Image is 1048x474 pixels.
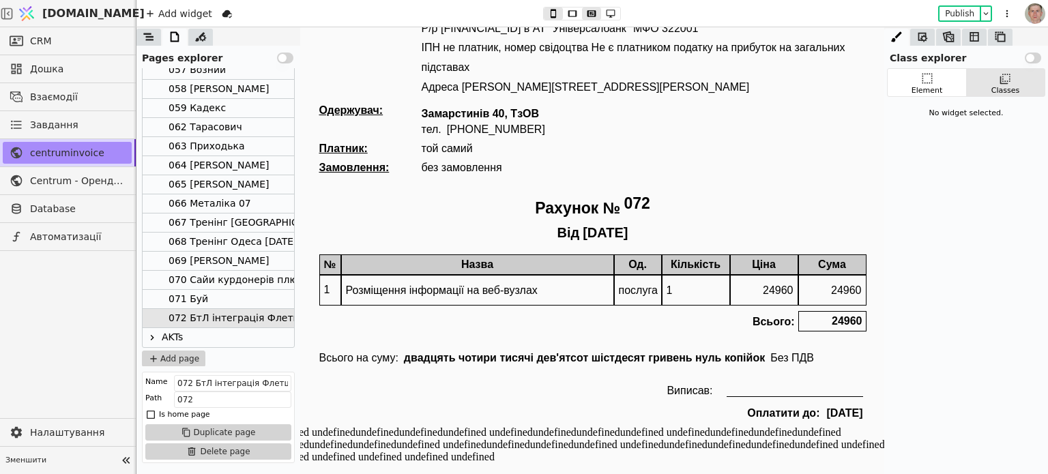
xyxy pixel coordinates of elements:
[136,46,300,65] div: Pages explorer
[407,227,476,248] div: Кількість
[65,77,167,108] div: Одержувач:
[544,227,612,248] div: Сума
[16,1,37,27] img: Logo
[159,408,210,421] div: Is home page
[303,198,325,213] div: Від
[169,175,269,194] div: 065 [PERSON_NAME]
[544,284,612,304] div: 24960
[145,375,167,389] div: Name
[143,213,294,233] div: 067 Тренінг [GEOGRAPHIC_DATA] [DATE]
[476,227,544,248] div: Ціна
[167,115,218,128] div: той самий
[3,114,132,136] a: Завдання
[70,253,76,273] p: 1
[30,230,125,244] span: Автоматизації
[495,285,544,304] div: Всього:
[169,61,226,79] div: 057 Возний
[143,194,294,213] div: 066 Металіка 07
[169,80,269,98] div: 058 [PERSON_NAME]
[145,391,162,405] div: Path
[3,198,132,220] a: Database
[169,118,242,136] div: 062 Тарасович
[280,167,366,195] p: Рахунок №
[169,271,339,289] div: 070 Сайи курдонерів плюс форма
[169,213,366,232] div: 067 Тренінг [GEOGRAPHIC_DATA] [DATE]
[149,325,516,337] div: двадцять чотири тисячі дев'ятсот шістдесят гривень нуль копійок
[3,421,132,443] a: Налаштування
[14,1,136,27] a: [DOMAIN_NAME]
[169,137,245,155] div: 063 Приходька
[360,248,407,278] div: послуга
[143,252,294,271] div: 069 [PERSON_NAME]
[143,156,294,175] div: 064 [PERSON_NAME]
[87,227,360,248] div: Назва
[143,290,294,309] div: 071 Буй
[167,80,291,93] div: Замарстинів 40, ТзОВ
[328,198,373,213] div: [DATE]
[516,325,565,337] div: Без ПДВ
[5,455,117,466] span: Зменшити
[65,325,149,337] div: Всього на суму:
[65,115,167,128] div: Платник:
[493,376,568,396] div: Оплатити до:
[169,156,269,175] div: 064 [PERSON_NAME]
[162,328,183,347] div: AKTs
[30,202,125,216] span: Database
[30,426,125,440] span: Налаштування
[3,86,132,108] a: Взаємодії
[145,443,291,460] button: Delete page
[143,175,294,194] div: 065 [PERSON_NAME]
[991,85,1019,97] div: Classes
[142,5,216,22] div: Add widget
[192,96,291,108] div: [PHONE_NUMBER]
[1025,3,1045,24] img: 1560949290925-CROPPED-IMG_0201-2-.jpg
[145,424,291,441] button: Duplicate page
[142,351,205,367] button: Add page
[408,248,475,278] div: 1
[167,11,612,50] p: ІПН не платник, номер свідоцтва Не є платником податку на прибуток на загальних підставах
[42,5,145,22] span: [DOMAIN_NAME]
[30,174,125,188] span: Centrum - Оренда офісних приміщень
[169,309,351,327] div: 072 БтЛ інтеграція Флетшоу та ЛУН
[143,233,294,252] div: 068 Тренінг Одеса [DATE]
[568,376,611,396] div: [DATE]
[369,167,395,195] div: 072
[143,61,294,80] div: 057 Возний
[887,102,1045,125] div: No widget selected.
[65,134,167,147] div: Замовлення:
[3,142,132,164] a: centruminvoice
[30,146,125,160] span: centruminvoice
[143,80,294,99] div: 058 [PERSON_NAME]
[884,46,1048,65] div: Class explorer
[169,194,251,213] div: 066 Металіка 07
[167,50,612,70] p: Адреса [PERSON_NAME][STREET_ADDRESS][PERSON_NAME]
[143,118,294,137] div: 062 Тарасович
[167,96,192,108] div: тел.
[412,357,458,370] div: Виписав:
[169,252,269,270] div: 069 [PERSON_NAME]
[169,99,226,117] div: 059 Кадекс
[3,226,132,248] a: Автоматизації
[87,248,359,278] div: Розміщення інформації на веб-вузлах
[143,137,294,156] div: 063 Приходька
[544,248,611,278] div: 24960
[143,271,294,290] div: 070 Сайи курдонерів плюс форма
[143,99,294,118] div: 059 Кадекс
[65,227,87,248] div: №
[360,227,407,248] div: Од.
[30,62,125,76] span: Дошка
[169,233,297,251] div: 068 Тренінг Одеса [DATE]
[912,85,943,97] div: Element
[476,248,543,278] div: 24960
[3,58,132,80] a: Дошка
[30,118,78,132] span: Завдання
[30,34,52,48] span: CRM
[167,134,248,147] div: без замовлення
[169,290,208,308] div: 071 Буй
[143,328,294,347] div: AKTs
[30,90,125,104] span: Взаємодії
[940,7,980,20] button: Publish
[3,170,132,192] a: Centrum - Оренда офісних приміщень
[3,30,132,52] a: CRM
[143,309,294,328] div: 072 БтЛ інтеграція Флетшоу та ЛУН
